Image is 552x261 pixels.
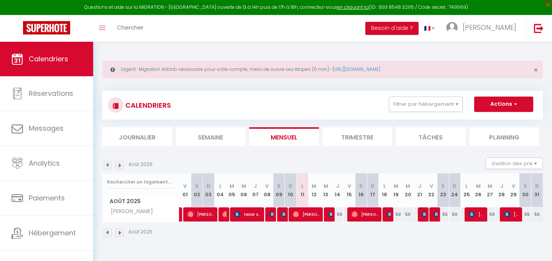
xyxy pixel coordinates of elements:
[484,173,496,207] th: 27
[128,161,153,168] p: Août 2025
[437,207,449,222] div: 55
[103,196,179,207] span: Août 2025
[183,182,187,190] abbr: V
[102,61,543,78] div: Urgent : Migration Airbnb nécessaire pour votre compte, merci de suivre ces étapes (5 min) -
[207,182,210,190] abbr: D
[470,127,539,146] li: Planning
[402,173,414,207] th: 20
[390,173,402,207] th: 19
[29,158,60,168] span: Analytics
[449,173,461,207] th: 24
[534,23,544,33] img: logout
[191,173,203,207] th: 02
[348,182,351,190] abbr: V
[406,182,410,190] abbr: M
[488,182,492,190] abbr: M
[500,182,503,190] abbr: J
[296,173,308,207] th: 11
[469,207,485,222] span: [PERSON_NAME]
[524,182,527,190] abbr: S
[273,173,285,207] th: 09
[383,182,386,190] abbr: L
[414,173,426,207] th: 21
[379,173,391,207] th: 18
[332,207,343,222] div: 50
[531,207,543,222] div: 50
[285,173,297,207] th: 10
[430,182,433,190] abbr: V
[446,22,458,33] img: ...
[324,182,328,190] abbr: M
[187,207,215,222] span: [PERSON_NAME]
[29,89,73,98] span: Réservations
[476,182,481,190] abbr: M
[293,207,320,222] span: [PERSON_NAME]
[336,182,339,190] abbr: J
[23,21,70,34] img: Super Booking
[195,182,199,190] abbr: S
[111,15,149,42] a: Chercher
[219,182,222,190] abbr: L
[337,4,369,10] a: en cliquant ici
[396,127,466,146] li: Tâches
[367,173,379,207] th: 17
[474,97,533,112] button: Actions
[289,182,292,190] abbr: D
[441,182,445,190] abbr: S
[29,54,68,64] span: Calendriers
[102,127,172,146] li: Journalier
[402,207,414,222] div: 50
[519,173,531,207] th: 30
[389,97,463,112] button: Filtrer par hébergement
[29,228,76,238] span: Hébergement
[308,173,320,207] th: 12
[534,65,538,75] span: ×
[203,173,215,207] th: 03
[242,182,246,190] abbr: M
[230,182,234,190] abbr: M
[179,173,191,207] th: 01
[320,173,332,207] th: 13
[531,173,543,207] th: 31
[249,127,319,146] li: Mensuel
[365,22,419,35] button: Besoin d'aide ?
[472,173,484,207] th: 26
[29,123,64,133] span: Messages
[281,207,285,222] span: [PERSON_NAME]
[422,207,426,222] span: [PERSON_NAME]
[504,207,520,222] span: [PERSON_NAME]
[117,23,143,31] span: Chercher
[254,182,257,190] abbr: J
[234,207,262,222] span: texier segolene
[496,173,508,207] th: 28
[176,127,246,146] li: Semaine
[359,182,363,190] abbr: S
[29,193,65,203] span: Paiements
[461,173,473,207] th: 25
[226,173,238,207] th: 05
[453,182,457,190] abbr: D
[332,173,343,207] th: 14
[535,182,539,190] abbr: D
[512,182,515,190] abbr: V
[387,207,391,222] span: [PERSON_NAME]
[394,182,398,190] abbr: M
[449,207,461,222] div: 50
[434,207,437,222] span: [PERSON_NAME]
[312,182,316,190] abbr: M
[107,175,175,189] input: Rechercher un logement...
[179,207,183,222] a: [PERSON_NAME]
[352,207,379,222] span: [PERSON_NAME]
[437,173,449,207] th: 23
[250,173,261,207] th: 07
[484,207,496,222] div: 50
[519,207,531,222] div: 55
[440,15,526,42] a: ... [PERSON_NAME]
[508,173,519,207] th: 29
[214,173,226,207] th: 04
[426,173,437,207] th: 22
[343,173,355,207] th: 15
[328,207,332,222] span: [PERSON_NAME]
[534,67,538,74] button: Close
[465,182,468,190] abbr: L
